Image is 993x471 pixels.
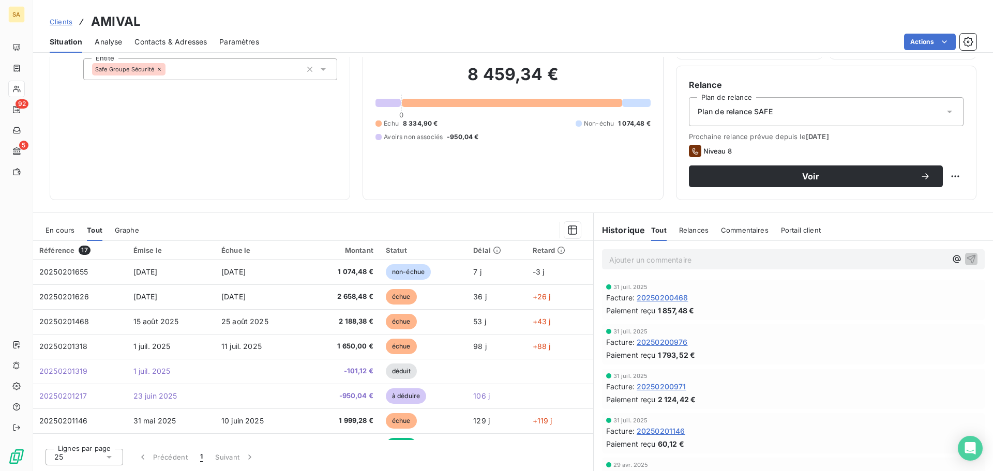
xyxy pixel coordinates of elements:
span: 20250201217 [39,391,87,400]
span: 1 793,52 € [658,350,696,360]
span: 20250201146 [637,426,685,436]
span: 20250201655 [39,267,88,276]
span: 1 juil. 2025 [133,367,171,375]
span: Tout [87,226,102,234]
span: Niveau 8 [703,147,732,155]
span: Paiement reçu [606,305,656,316]
span: -950,04 € [309,391,373,401]
span: Facture : [606,337,635,347]
span: Échu [384,119,399,128]
span: payée [386,438,417,453]
span: Clients [50,18,72,26]
span: 98 j [473,342,487,351]
h3: AMIVAL [91,12,141,31]
span: 1 juil. 2025 [133,342,171,351]
span: 29 avr. 2025 [613,462,649,468]
button: Actions [904,34,956,50]
span: 20250201319 [39,367,88,375]
span: [DATE] [133,267,158,276]
span: 129 j [473,416,490,425]
span: Plan de relance SAFE [698,107,773,117]
span: 20250201318 [39,342,88,351]
span: Voir [701,172,920,180]
span: Paiement reçu [606,438,656,449]
span: 1 [200,452,203,462]
span: [DATE] [221,292,246,301]
span: 8 334,90 € [403,119,438,128]
div: Statut [386,246,461,254]
span: Analyse [95,37,122,47]
span: 25 [54,452,63,462]
span: Facture : [606,426,635,436]
span: 11 juil. 2025 [221,342,262,351]
span: 5 [19,141,28,150]
span: 31 juil. 2025 [613,373,648,379]
span: En cours [46,226,74,234]
span: Commentaires [721,226,769,234]
span: déduit [386,363,417,379]
span: -3 j [533,267,545,276]
span: 92 [16,99,28,109]
button: Suivant [209,446,261,468]
span: +119 j [533,416,552,425]
span: 31 juil. 2025 [613,328,648,335]
div: Référence [39,246,121,255]
span: Paramètres [219,37,259,47]
a: Clients [50,17,72,27]
span: à déduire [386,388,426,404]
span: 20250200468 [637,292,688,303]
span: Facture : [606,292,635,303]
div: SA [8,6,25,23]
span: Relances [679,226,709,234]
span: 20250201626 [39,292,89,301]
span: [DATE] [221,267,246,276]
span: Graphe [115,226,139,234]
span: 53 j [473,317,486,326]
span: Facture : [606,381,635,392]
button: Précédent [131,446,194,468]
span: 1 650,00 € [309,341,373,352]
span: Portail client [781,226,821,234]
div: Émise le [133,246,209,254]
span: échue [386,413,417,429]
div: Retard [533,246,587,254]
span: 1 999,28 € [309,416,373,426]
button: Voir [689,165,943,187]
input: Ajouter une valeur [165,65,174,74]
span: Avoirs non associés [384,132,443,142]
span: non-échue [386,264,431,280]
span: 36 j [473,292,487,301]
span: 60,12 € [658,438,684,449]
h2: 8 459,34 € [375,64,650,95]
span: [DATE] [133,292,158,301]
span: Paiement reçu [606,394,656,405]
span: échue [386,314,417,329]
span: 2 658,48 € [309,292,373,302]
span: 2 124,42 € [658,394,696,405]
span: échue [386,339,417,354]
span: 1 857,48 € [658,305,695,316]
span: 15 août 2025 [133,317,179,326]
span: 7 j [473,267,481,276]
span: 31 juil. 2025 [613,417,648,423]
span: Paiement reçu [606,350,656,360]
div: Montant [309,246,373,254]
span: 20250200976 [637,337,688,347]
span: Prochaine relance prévue depuis le [689,132,964,141]
img: Logo LeanPay [8,448,25,465]
h6: Historique [594,224,645,236]
h6: Relance [689,79,964,91]
span: 1 074,48 € [309,267,373,277]
span: 20250201146 [39,416,88,425]
span: 0 [399,111,403,119]
div: Délai [473,246,520,254]
span: 31 mai 2025 [133,416,176,425]
span: Contacts & Adresses [134,37,207,47]
span: 10 juin 2025 [221,416,264,425]
span: 31 juil. 2025 [613,284,648,290]
span: 25 août 2025 [221,317,268,326]
span: échue [386,289,417,305]
span: -101,12 € [309,366,373,376]
span: +43 j [533,317,551,326]
span: -950,04 € [447,132,478,142]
